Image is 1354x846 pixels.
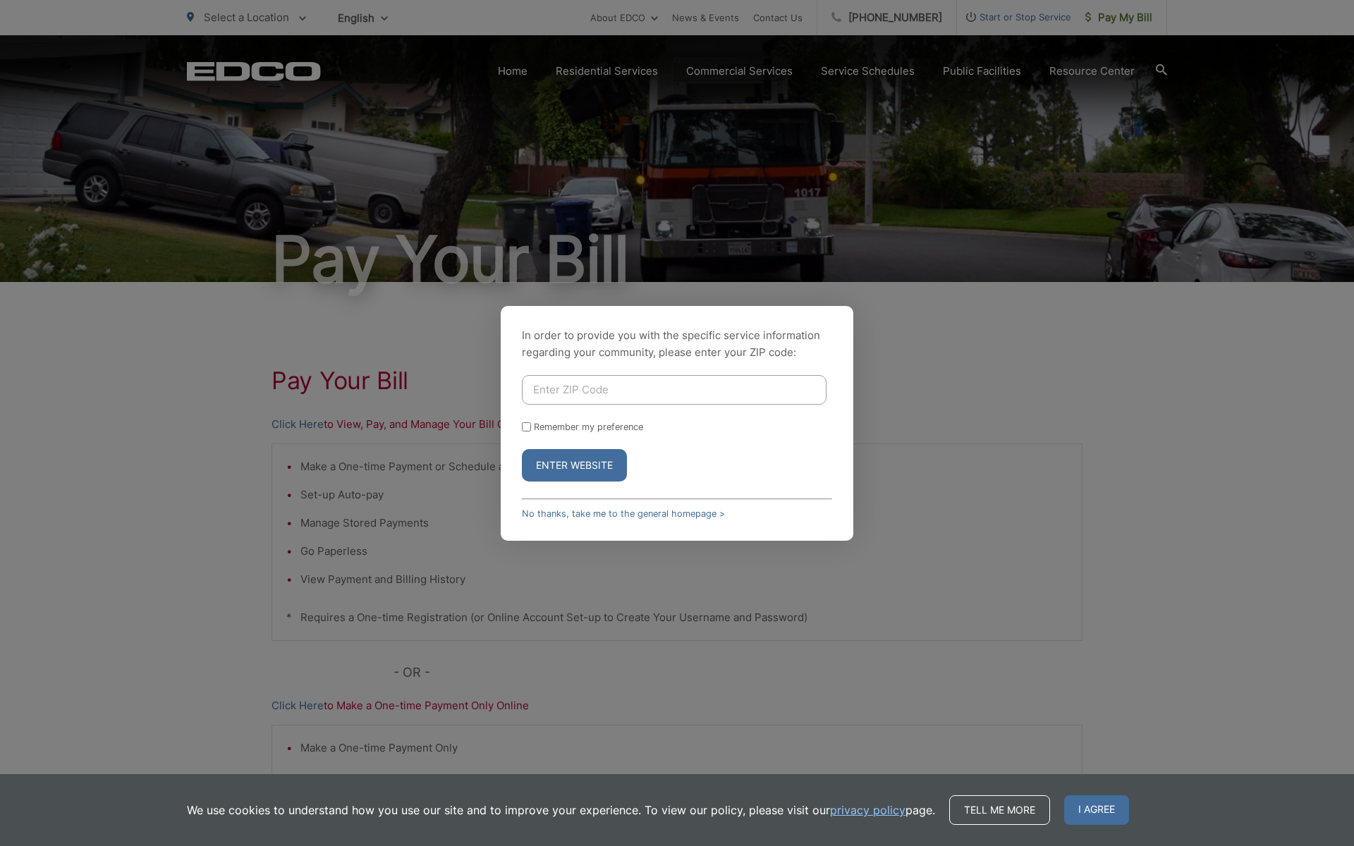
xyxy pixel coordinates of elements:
[187,802,935,819] p: We use cookies to understand how you use our site and to improve your experience. To view our pol...
[522,327,832,361] p: In order to provide you with the specific service information regarding your community, please en...
[534,422,643,432] label: Remember my preference
[522,449,627,482] button: Enter Website
[1064,795,1129,825] span: I agree
[949,795,1050,825] a: Tell me more
[522,508,725,519] a: No thanks, take me to the general homepage >
[830,802,905,819] a: privacy policy
[522,375,827,405] input: Enter ZIP Code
